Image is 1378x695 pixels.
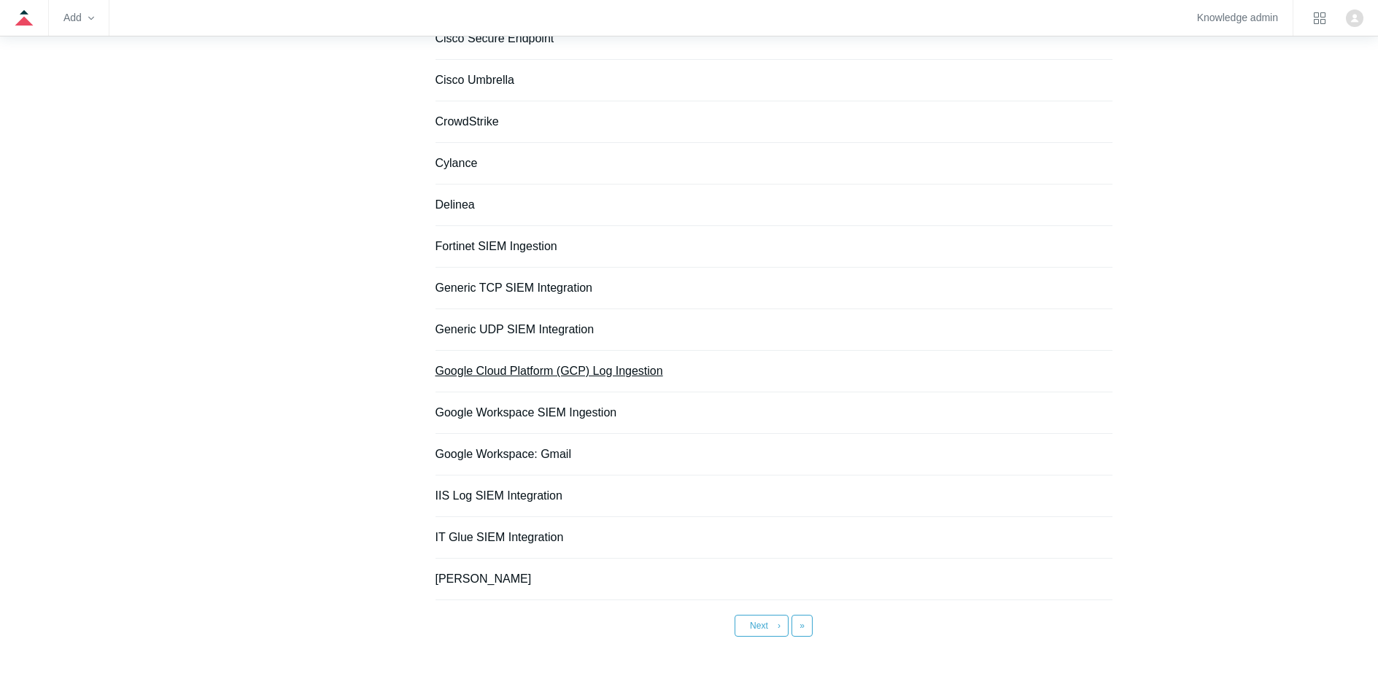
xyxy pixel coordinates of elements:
a: Google Workspace SIEM Ingestion [436,406,617,419]
a: Generic UDP SIEM Integration [436,323,595,335]
span: » [800,621,805,631]
span: › [778,621,781,631]
a: Knowledge admin [1197,14,1278,22]
a: Fortinet SIEM Ingestion [436,240,557,252]
img: user avatar [1346,9,1363,27]
a: Cisco Secure Endpoint [436,32,554,44]
span: Next [750,621,768,631]
a: IT Glue SIEM Integration [436,531,564,543]
a: Google Cloud Platform (GCP) Log Ingestion [436,365,663,377]
a: IIS Log SIEM Integration [436,489,562,502]
zd-hc-trigger: Click your profile icon to open the profile menu [1346,9,1363,27]
a: Next [735,615,789,637]
a: Delinea [436,198,475,211]
a: Generic TCP SIEM Integration [436,282,593,294]
a: [PERSON_NAME] [436,572,532,585]
a: Cisco Umbrella [436,74,514,86]
a: Google Workspace: Gmail [436,448,571,460]
zd-hc-trigger: Add [63,14,94,22]
a: CrowdStrike [436,115,499,128]
a: Cylance [436,157,478,169]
